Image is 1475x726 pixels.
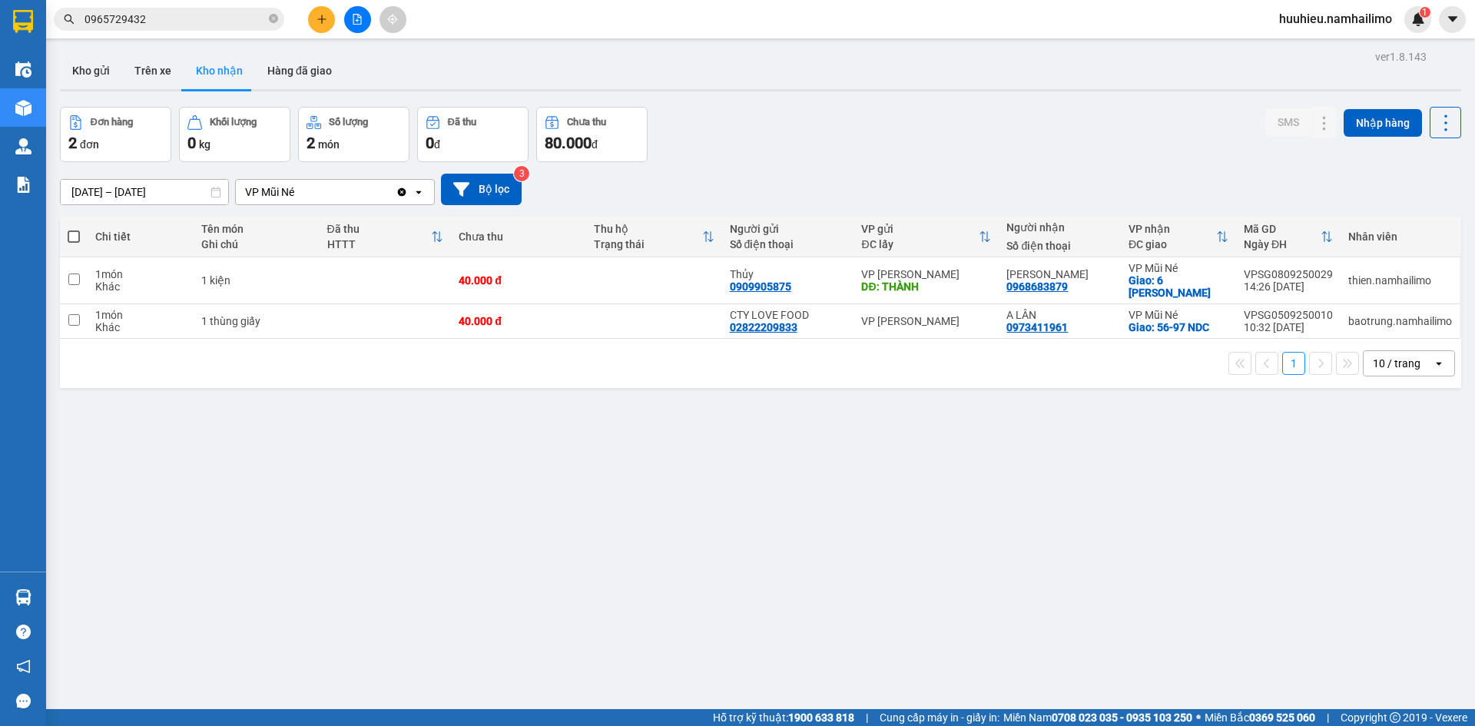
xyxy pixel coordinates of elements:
div: VP Mũi Né [1129,309,1228,321]
th: Toggle SortBy [1121,217,1236,257]
div: Chưa thu [567,117,606,128]
img: warehouse-icon [15,61,31,78]
span: 1 [1422,7,1427,18]
th: Toggle SortBy [1236,217,1341,257]
button: file-add [344,6,371,33]
span: Hỗ trợ kỹ thuật: [713,709,854,726]
button: Kho nhận [184,52,255,89]
button: Nhập hàng [1344,109,1422,137]
span: aim [387,14,398,25]
button: Kho gửi [60,52,122,89]
div: ANH HUỆ [1006,268,1112,280]
span: đ [434,138,440,151]
div: baotrung.namhailimo [1348,315,1452,327]
span: close-circle [269,12,278,27]
span: huuhieu.namhailimo [1267,9,1404,28]
img: icon-new-feature [1411,12,1425,26]
span: ⚪️ [1196,714,1201,721]
div: 40.000 đ [459,274,578,287]
div: Thu hộ [594,223,701,235]
div: HTTT [327,238,432,250]
div: VP [PERSON_NAME] [861,315,991,327]
div: CTY LOVE FOOD [730,309,847,321]
div: Khác [95,321,186,333]
div: 1 thùng giấy [201,315,311,327]
span: | [1327,709,1329,726]
div: Chi tiết [95,230,186,243]
div: VPSG0809250029 [1244,268,1333,280]
div: Trạng thái [594,238,701,250]
div: VP Mũi Né [1129,262,1228,274]
button: plus [308,6,335,33]
div: Số điện thoại [1006,240,1112,252]
div: 1 kiện [201,274,311,287]
button: Bộ lọc [441,174,522,205]
button: SMS [1265,108,1311,136]
div: VP gửi [861,223,979,235]
div: Tên món [201,223,311,235]
div: 10 / trang [1373,356,1420,371]
div: Khối lượng [210,117,257,128]
sup: 3 [514,166,529,181]
span: message [16,694,31,708]
span: search [64,14,75,25]
div: Đã thu [327,223,432,235]
img: solution-icon [15,177,31,193]
div: 10:32 [DATE] [1244,321,1333,333]
div: Số lượng [329,117,368,128]
div: Giao: 56-97 NDC [1129,321,1228,333]
div: DĐ: THÀNH [861,280,991,293]
div: Ghi chú [201,238,311,250]
span: plus [317,14,327,25]
span: 0 [426,134,434,152]
svg: open [413,186,425,198]
div: Số điện thoại [730,238,847,250]
span: file-add [352,14,363,25]
div: Ngày ĐH [1244,238,1321,250]
div: Chưa thu [459,230,578,243]
img: warehouse-icon [15,589,31,605]
span: món [318,138,340,151]
div: Nhân viên [1348,230,1452,243]
div: thien.namhailimo [1348,274,1452,287]
div: ĐC giao [1129,238,1216,250]
button: aim [380,6,406,33]
button: Trên xe [122,52,184,89]
input: Select a date range. [61,180,228,204]
div: 0968683879 [1006,280,1068,293]
button: Đơn hàng2đơn [60,107,171,162]
span: 80.000 [545,134,592,152]
button: 1 [1282,352,1305,375]
div: A LÂN [1006,309,1112,321]
div: VP Mũi Né [245,184,294,200]
div: 1 món [95,309,186,321]
div: Đơn hàng [91,117,133,128]
th: Toggle SortBy [586,217,721,257]
input: Selected VP Mũi Né. [296,184,297,200]
div: Mã GD [1244,223,1321,235]
span: Miền Bắc [1205,709,1315,726]
div: Đã thu [448,117,476,128]
span: caret-down [1446,12,1460,26]
span: Cung cấp máy in - giấy in: [880,709,999,726]
img: warehouse-icon [15,138,31,154]
sup: 1 [1420,7,1430,18]
span: 2 [68,134,77,152]
span: đ [592,138,598,151]
div: 40.000 đ [459,315,578,327]
strong: 0708 023 035 - 0935 103 250 [1052,711,1192,724]
span: kg [199,138,210,151]
div: 0909905875 [730,280,791,293]
div: Thủy [730,268,847,280]
div: 14:26 [DATE] [1244,280,1333,293]
div: 1 món [95,268,186,280]
span: 2 [307,134,315,152]
span: notification [16,659,31,674]
div: VPSG0509250010 [1244,309,1333,321]
div: 02822209833 [730,321,797,333]
div: Người nhận [1006,221,1112,234]
div: ĐC lấy [861,238,979,250]
img: logo-vxr [13,10,33,33]
span: 0 [187,134,196,152]
span: đơn [80,138,99,151]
